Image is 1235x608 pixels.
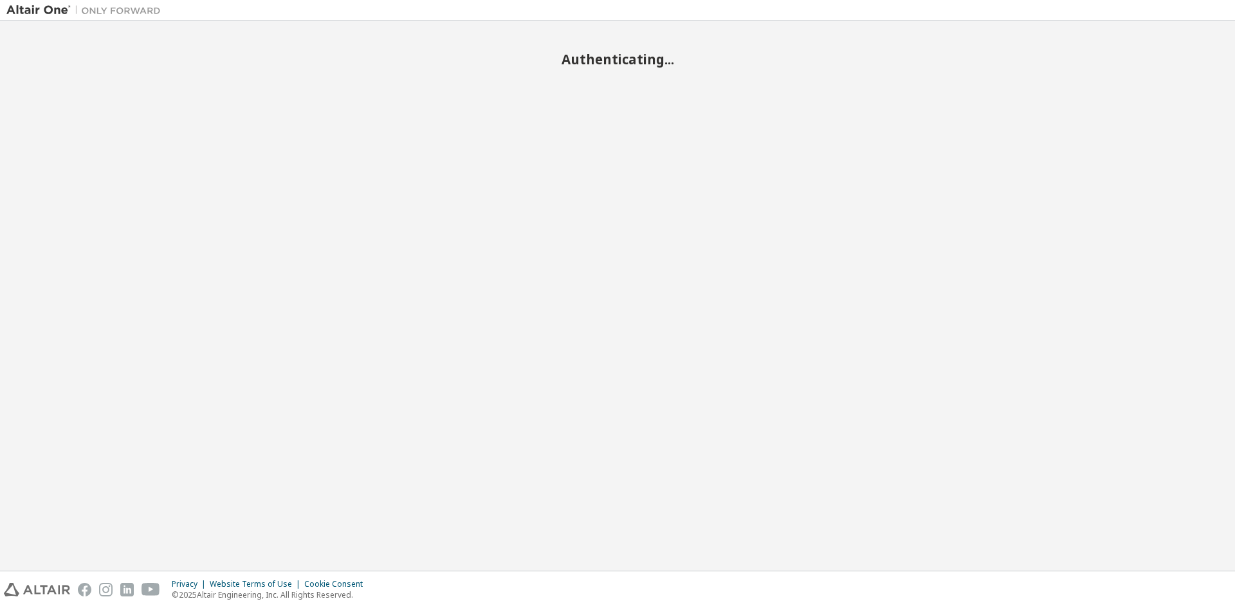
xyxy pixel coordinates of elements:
[78,583,91,596] img: facebook.svg
[304,579,370,589] div: Cookie Consent
[6,4,167,17] img: Altair One
[172,589,370,600] p: © 2025 Altair Engineering, Inc. All Rights Reserved.
[210,579,304,589] div: Website Terms of Use
[142,583,160,596] img: youtube.svg
[120,583,134,596] img: linkedin.svg
[172,579,210,589] div: Privacy
[6,51,1229,68] h2: Authenticating...
[4,583,70,596] img: altair_logo.svg
[99,583,113,596] img: instagram.svg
